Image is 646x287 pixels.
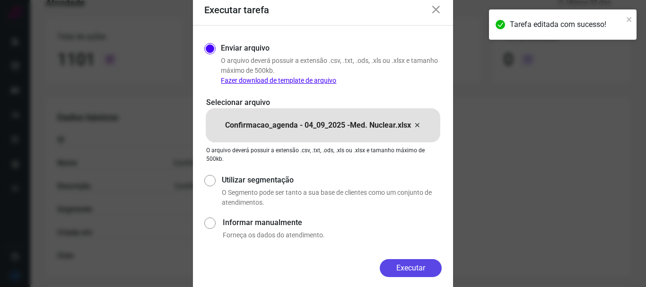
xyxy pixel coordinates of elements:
[222,188,442,208] p: O Segmento pode ser tanto a sua base de clientes como um conjunto de atendimentos.
[221,77,336,84] a: Fazer download de template de arquivo
[223,217,442,228] label: Informar manualmente
[206,146,440,163] p: O arquivo deverá possuir a extensão .csv, .txt, .ods, .xls ou .xlsx e tamanho máximo de 500kb.
[221,56,442,86] p: O arquivo deverá possuir a extensão .csv, .txt, .ods, .xls ou .xlsx e tamanho máximo de 500kb.
[380,259,442,277] button: Executar
[221,43,270,54] label: Enviar arquivo
[510,19,623,30] div: Tarefa editada com sucesso!
[223,230,442,240] p: Forneça os dados do atendimento.
[222,174,442,186] label: Utilizar segmentação
[204,4,269,16] h3: Executar tarefa
[206,97,440,108] p: Selecionar arquivo
[626,13,633,25] button: close
[225,120,411,131] p: Confirmacao_agenda - 04_09_2025 -Med. Nuclear.xlsx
